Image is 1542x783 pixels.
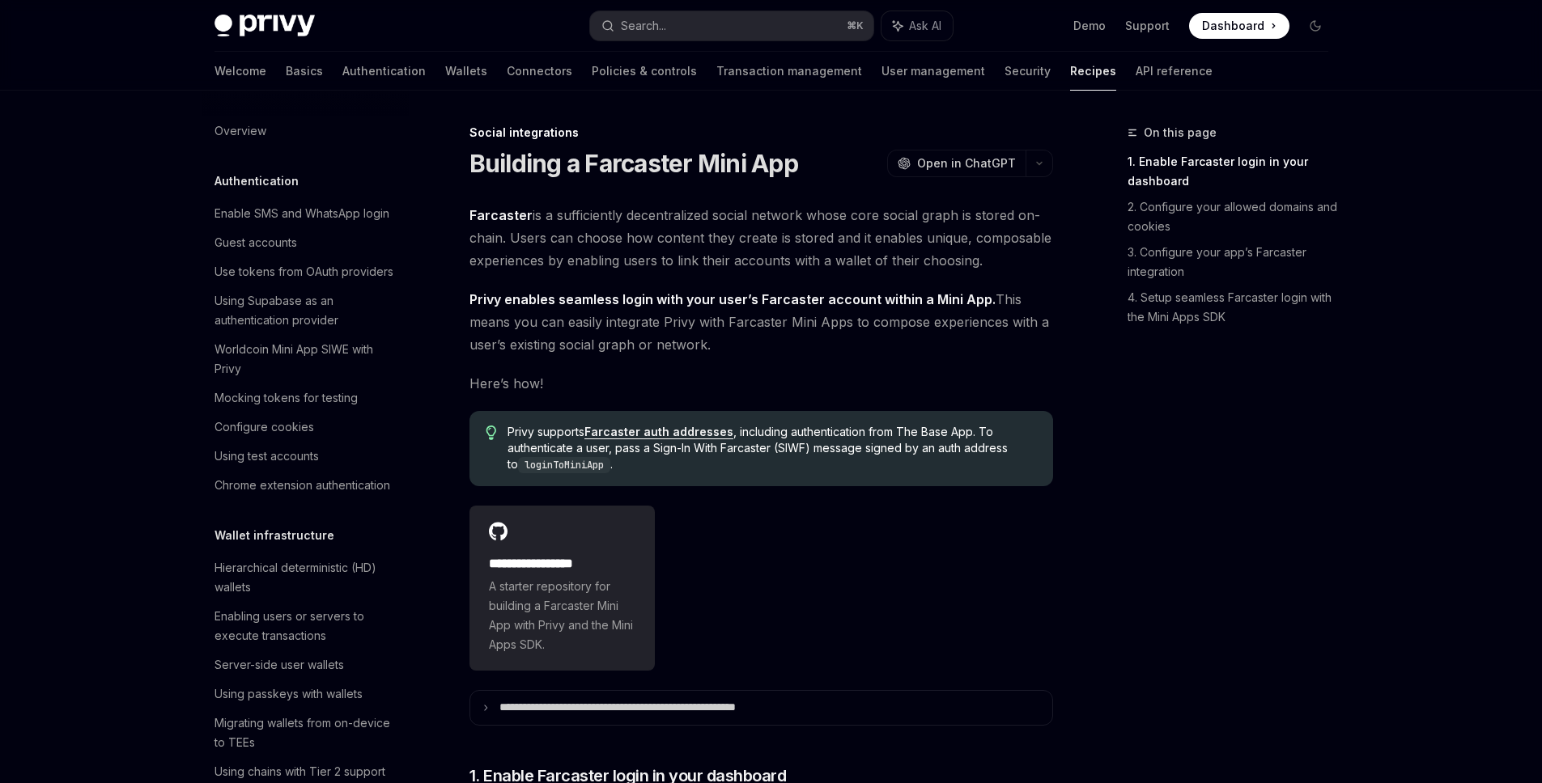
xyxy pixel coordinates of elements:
[215,233,297,252] div: Guest accounts
[202,199,409,228] a: Enable SMS and WhatsApp login
[469,125,1053,141] div: Social integrations
[215,417,314,437] div: Configure cookies
[202,471,409,500] a: Chrome extension authentication
[215,476,390,495] div: Chrome extension authentication
[202,257,409,286] a: Use tokens from OAuth providers
[508,424,1036,473] span: Privy supports , including authentication from The Base App. To authenticate a user, pass a Sign-...
[202,650,409,679] a: Server-side user wallets
[202,709,409,757] a: Migrating wallets from on-device to TEEs
[1128,149,1341,194] a: 1. Enable Farcaster login in your dashboard
[716,52,862,91] a: Transaction management
[202,413,409,442] a: Configure cookies
[584,425,733,439] a: Farcaster auth addresses
[202,335,409,383] a: Worldcoin Mini App SIWE with Privy
[1136,52,1213,91] a: API reference
[469,204,1053,272] span: is a sufficiently decentralized social network whose core social graph is stored on-chain. Users ...
[592,52,697,91] a: Policies & controls
[1144,123,1217,142] span: On this page
[1005,52,1051,91] a: Security
[215,447,319,466] div: Using test accounts
[881,52,985,91] a: User management
[215,684,363,704] div: Using passkeys with wallets
[1202,18,1264,34] span: Dashboard
[469,372,1053,395] span: Here’s how!
[215,762,385,781] div: Using chains with Tier 2 support
[202,679,409,709] a: Using passkeys with wallets
[202,383,409,413] a: Mocking tokens for testing
[469,288,1053,356] span: This means you can easily integrate Privy with Farcaster Mini Apps to compose experiences with a ...
[202,286,409,335] a: Using Supabase as an authentication provider
[286,52,323,91] a: Basics
[590,11,873,40] button: Search...⌘K
[881,11,953,40] button: Ask AI
[1125,18,1170,34] a: Support
[1128,285,1341,330] a: 4. Setup seamless Farcaster login with the Mini Apps SDK
[215,262,393,281] div: Use tokens from OAuth providers
[518,457,610,473] code: loginToMiniApp
[469,207,533,224] a: Farcaster
[507,52,572,91] a: Connectors
[469,207,533,223] strong: Farcaster
[1128,194,1341,239] a: 2. Configure your allowed domains and cookies
[215,607,399,645] div: Enabling users or servers to execute transactions
[847,19,864,32] span: ⌘ K
[202,602,409,650] a: Enabling users or servers to execute transactions
[486,425,497,440] svg: Tip
[215,558,399,597] div: Hierarchical deterministic (HD) wallets
[469,291,996,307] strong: Privy enables seamless login with your user’s Farcaster account within a Mini App.
[1128,239,1341,285] a: 3. Configure your app’s Farcaster integration
[469,506,656,671] a: **** **** **** **A starter repository for building a Farcaster Mini App with Privy and the Mini A...
[342,52,426,91] a: Authentication
[445,52,487,91] a: Wallets
[489,577,636,654] span: A starter repository for building a Farcaster Mini App with Privy and the Mini Apps SDK.
[215,171,299,191] h5: Authentication
[215,713,399,752] div: Migrating wallets from on-device to TEEs
[1073,18,1106,34] a: Demo
[1070,52,1116,91] a: Recipes
[1189,13,1289,39] a: Dashboard
[917,155,1016,171] span: Open in ChatGPT
[215,15,315,37] img: dark logo
[469,149,798,178] h1: Building a Farcaster Mini App
[202,228,409,257] a: Guest accounts
[621,16,666,36] div: Search...
[215,52,266,91] a: Welcome
[215,388,358,408] div: Mocking tokens for testing
[202,442,409,471] a: Using test accounts
[215,204,389,223] div: Enable SMS and WhatsApp login
[909,18,941,34] span: Ask AI
[202,116,409,146] a: Overview
[1302,13,1328,39] button: Toggle dark mode
[887,150,1026,177] button: Open in ChatGPT
[215,121,266,141] div: Overview
[202,553,409,602] a: Hierarchical deterministic (HD) wallets
[215,291,399,330] div: Using Supabase as an authentication provider
[215,526,334,545] h5: Wallet infrastructure
[215,655,344,675] div: Server-side user wallets
[215,340,399,379] div: Worldcoin Mini App SIWE with Privy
